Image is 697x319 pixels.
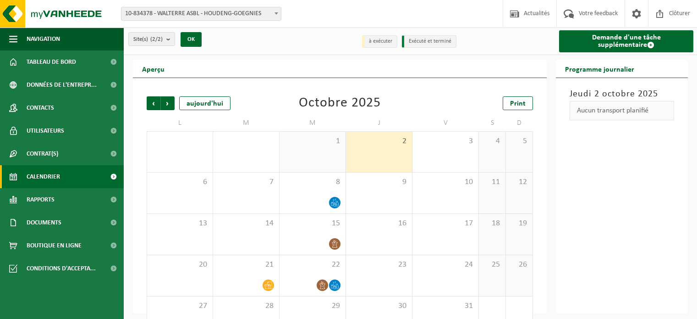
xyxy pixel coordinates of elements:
[121,7,281,21] span: 10-834378 - WALTERRE ASBL - HOUDENG-GOEGNIES
[161,96,175,110] span: Suivant
[284,218,341,229] span: 15
[483,177,501,187] span: 11
[483,136,501,146] span: 4
[510,100,526,107] span: Print
[299,96,381,110] div: Octobre 2025
[483,218,501,229] span: 18
[121,7,281,20] span: 10-834378 - WALTERRE ASBL - HOUDENG-GOEGNIES
[412,115,479,131] td: V
[27,165,60,188] span: Calendrier
[570,101,674,120] div: Aucun transport planifié
[362,35,397,48] li: à exécuter
[152,301,208,311] span: 27
[417,301,474,311] span: 31
[27,28,60,50] span: Navigation
[133,60,174,78] h2: Aperçu
[213,115,280,131] td: M
[402,35,456,48] li: Exécuté et terminé
[133,33,163,46] span: Site(s)
[152,218,208,229] span: 13
[351,177,407,187] span: 9
[483,260,501,270] span: 25
[27,188,55,211] span: Rapports
[27,119,64,142] span: Utilisateurs
[417,136,474,146] span: 3
[27,50,76,73] span: Tableau de bord
[218,260,274,270] span: 21
[218,218,274,229] span: 14
[128,32,175,46] button: Site(s)(2/2)
[351,136,407,146] span: 2
[284,136,341,146] span: 1
[218,301,274,311] span: 28
[479,115,506,131] td: S
[284,301,341,311] span: 29
[510,260,528,270] span: 26
[280,115,346,131] td: M
[181,32,202,47] button: OK
[556,60,643,78] h2: Programme journalier
[284,177,341,187] span: 8
[218,177,274,187] span: 7
[417,177,474,187] span: 10
[147,115,213,131] td: L
[150,36,163,42] count: (2/2)
[570,87,674,101] h3: Jeudi 2 octobre 2025
[503,96,533,110] a: Print
[27,257,96,280] span: Conditions d'accepta...
[351,301,407,311] span: 30
[284,260,341,270] span: 22
[152,177,208,187] span: 6
[152,260,208,270] span: 20
[510,177,528,187] span: 12
[510,218,528,229] span: 19
[417,260,474,270] span: 24
[417,218,474,229] span: 17
[27,96,54,119] span: Contacts
[147,96,160,110] span: Précédent
[27,73,97,96] span: Données de l'entrepr...
[351,260,407,270] span: 23
[559,30,693,52] a: Demande d'une tâche supplémentaire
[346,115,412,131] td: J
[27,142,58,165] span: Contrat(s)
[510,136,528,146] span: 5
[179,96,231,110] div: aujourd'hui
[27,211,61,234] span: Documents
[506,115,533,131] td: D
[351,218,407,229] span: 16
[27,234,82,257] span: Boutique en ligne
